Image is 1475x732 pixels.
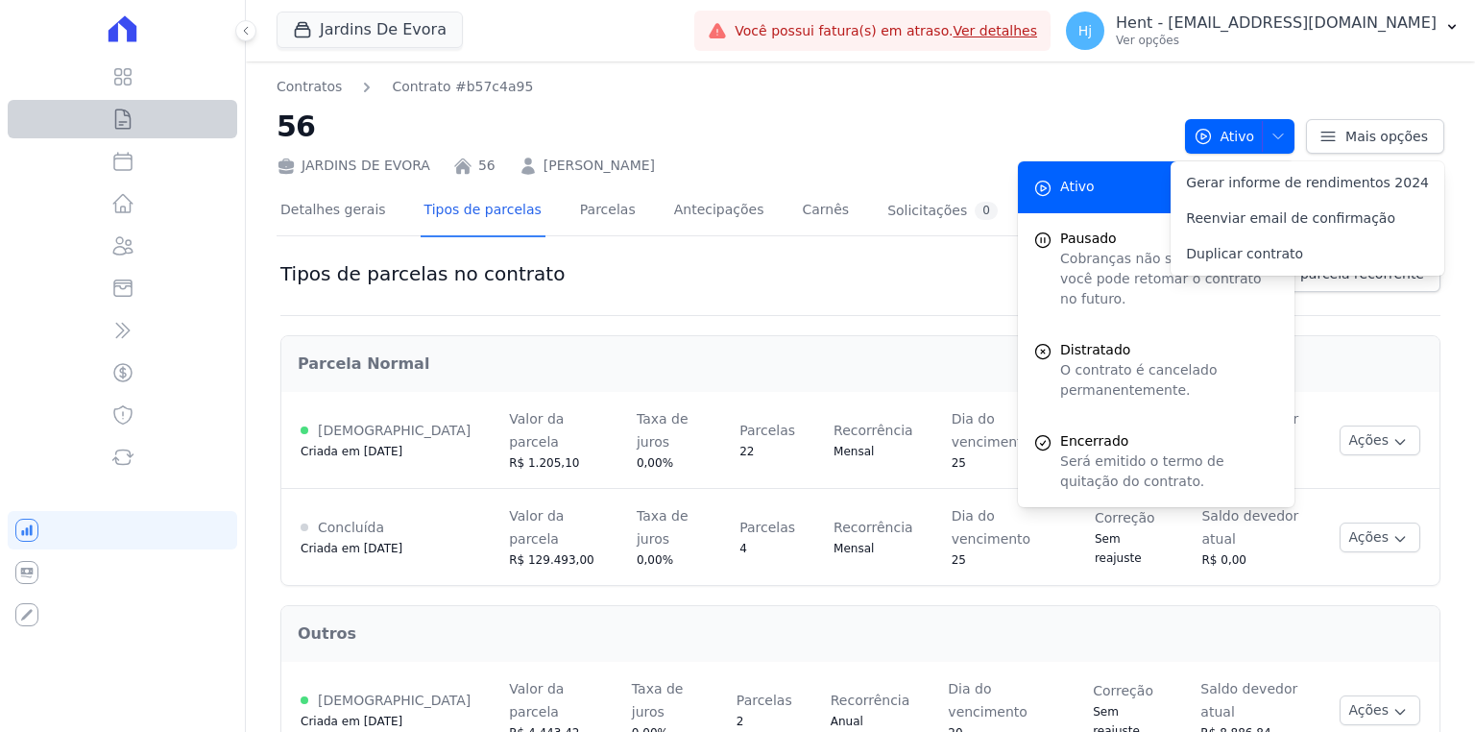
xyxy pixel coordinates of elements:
span: Taxa de juros [632,681,684,720]
a: [PERSON_NAME] [544,156,655,176]
h2: 56 [277,105,1170,148]
span: Correção [1095,510,1155,525]
div: 0 [975,202,998,220]
a: Encerrado Será emitido o termo de quitação do contrato. [1018,416,1294,507]
a: 56 [478,156,496,176]
span: Hj [1078,24,1092,37]
span: Valor da parcela [509,508,564,547]
h2: Outros [298,622,1423,646]
span: Criada em [DATE] [301,542,402,555]
span: 22 [739,445,754,458]
span: R$ 1.205,10 [509,456,579,470]
span: Taxa de juros [637,411,689,450]
span: Ativo [1060,177,1095,197]
span: Recorrência [831,693,910,708]
a: Tipos de parcelas [421,186,545,237]
span: Saldo devedor atual [1200,681,1297,720]
a: Distratado O contrato é cancelado permanentemente. [1018,325,1294,416]
span: 25 [952,553,966,567]
span: Você possui fatura(s) em atraso. [735,21,1037,41]
p: O contrato é cancelado permanentemente. [1060,360,1279,401]
span: Correção [1093,683,1153,698]
span: 0,00% [637,456,673,470]
a: Carnês [798,186,853,237]
h2: Parcela Normal [298,353,1423,376]
a: Duplicar contrato [1171,236,1444,272]
span: Parcelas [739,423,795,438]
span: Concluída [318,520,384,535]
p: Ver opções [1116,33,1437,48]
span: Mensal [834,445,874,458]
a: Ver detalhes [953,23,1037,38]
span: Recorrência [834,423,913,438]
span: Parcelas [737,693,792,708]
span: 25 [952,456,966,470]
button: Jardins De Evora [277,12,463,48]
div: JARDINS DE EVORA [277,156,430,176]
span: 0,00% [637,553,673,567]
span: R$ 0,00 [1201,553,1246,567]
nav: Breadcrumb [277,77,1170,97]
span: R$ 129.493,00 [509,553,594,567]
span: Dia do vencimento [948,681,1028,720]
span: [DEMOGRAPHIC_DATA] [318,693,471,708]
span: Mensal [834,542,874,555]
h1: Tipos de parcelas no contrato [280,262,565,285]
button: Ações [1340,523,1420,552]
a: Solicitações0 [883,186,1002,237]
p: Será emitido o termo de quitação do contrato. [1060,451,1279,492]
a: Detalhes gerais [277,186,390,237]
button: Ações [1340,695,1420,725]
span: Dia do vencimento [952,508,1031,547]
a: Parcelas [576,186,640,237]
span: Valor da parcela [509,681,564,720]
button: Ativo [1185,119,1295,154]
a: Contratos [277,77,342,97]
button: Pausado Cobranças não serão geradas e você pode retomar o contrato no futuro. [1018,213,1294,325]
span: Parcelas [739,520,795,535]
a: Gerar informe de rendimentos 2024 [1171,165,1444,201]
span: Pausado [1060,229,1279,249]
a: Contrato #b57c4a95 [392,77,533,97]
span: Saldo devedor atual [1201,508,1298,547]
span: Dia do vencimento [952,411,1031,450]
nav: Breadcrumb [277,77,533,97]
span: Recorrência [834,520,913,535]
button: Hj Hent - [EMAIL_ADDRESS][DOMAIN_NAME] Ver opções [1051,4,1475,58]
span: Anual [831,715,863,728]
a: Mais opções [1306,119,1444,154]
a: Reenviar email de confirmação [1171,201,1444,236]
span: Criada em [DATE] [301,445,402,458]
span: Valor da parcela [509,411,564,450]
span: Mais opções [1345,127,1428,146]
button: Ações [1340,426,1420,455]
div: Solicitações [887,202,998,220]
p: Cobranças não serão geradas e você pode retomar o contrato no futuro. [1060,249,1279,309]
span: Ativo [1194,119,1255,154]
span: Criada em [DATE] [301,715,402,728]
p: Hent - [EMAIL_ADDRESS][DOMAIN_NAME] [1116,13,1437,33]
span: Taxa de juros [637,508,689,547]
span: Encerrado [1060,431,1279,451]
span: 4 [739,542,747,555]
span: Sem reajuste [1095,532,1142,565]
a: Antecipações [670,186,768,237]
span: 2 [737,715,744,728]
span: [DEMOGRAPHIC_DATA] [318,423,471,438]
span: Distratado [1060,340,1279,360]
